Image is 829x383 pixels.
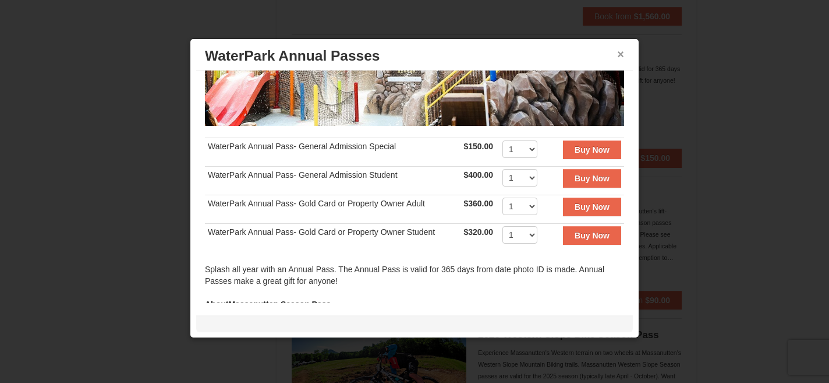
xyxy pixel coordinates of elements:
[205,195,460,223] td: WaterPark Annual Pass- Gold Card or Property Owner Adult
[205,138,460,166] td: WaterPark Annual Pass- General Admission Special
[205,298,624,333] div: Excellent Value! Our WaterPark, Ski, and Bike Park Season passes are the perfect way to keep your...
[575,231,610,240] strong: Buy Now
[205,223,460,252] td: WaterPark Annual Pass- Gold Card or Property Owner Student
[575,145,610,154] strong: Buy Now
[563,198,621,216] button: Buy Now
[205,47,624,65] h3: WaterPark Annual Passes
[563,140,621,159] button: Buy Now
[205,263,624,298] div: Splash all year with an Annual Pass. The Annual Pass is valid for 365 days from date photo ID is ...
[563,169,621,188] button: Buy Now
[205,300,331,309] strong: Massanutten Season Pass
[463,227,493,237] strong: $320.00
[463,170,493,180] strong: $400.00
[617,48,624,60] button: ×
[575,202,610,212] strong: Buy Now
[563,226,621,245] button: Buy Now
[575,174,610,183] strong: Buy Now
[205,300,228,309] span: About
[463,199,493,208] strong: $360.00
[205,166,460,195] td: WaterPark Annual Pass- General Admission Student
[463,142,493,151] strong: $150.00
